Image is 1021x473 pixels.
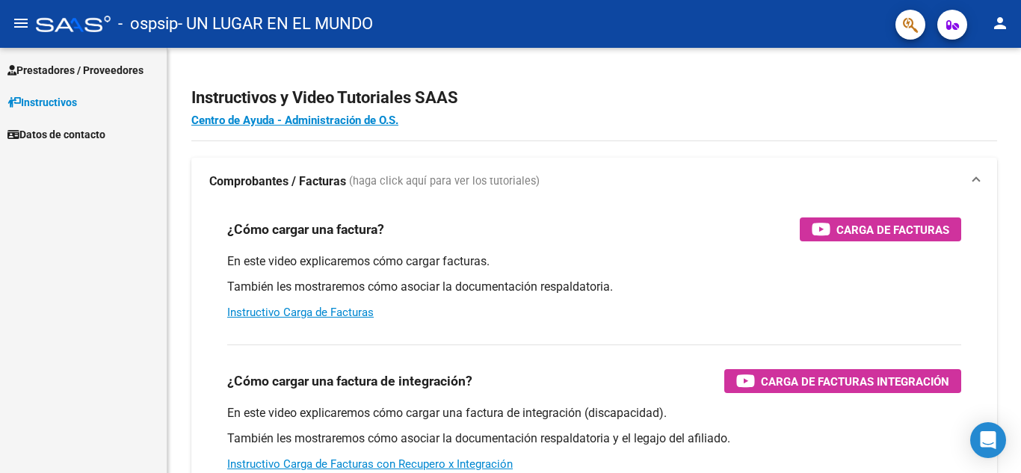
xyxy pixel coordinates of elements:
span: Carga de Facturas Integración [761,372,949,391]
div: Open Intercom Messenger [970,422,1006,458]
span: (haga click aquí para ver los tutoriales) [349,173,540,190]
h3: ¿Cómo cargar una factura de integración? [227,371,472,392]
h2: Instructivos y Video Tutoriales SAAS [191,84,997,112]
mat-expansion-panel-header: Comprobantes / Facturas (haga click aquí para ver los tutoriales) [191,158,997,205]
a: Instructivo Carga de Facturas con Recupero x Integración [227,457,513,471]
span: - UN LUGAR EN EL MUNDO [178,7,373,40]
mat-icon: menu [12,14,30,32]
span: Instructivos [7,94,77,111]
p: También les mostraremos cómo asociar la documentación respaldatoria y el legajo del afiliado. [227,430,961,447]
button: Carga de Facturas Integración [724,369,961,393]
p: En este video explicaremos cómo cargar facturas. [227,253,961,270]
span: - ospsip [118,7,178,40]
a: Centro de Ayuda - Administración de O.S. [191,114,398,127]
button: Carga de Facturas [800,217,961,241]
a: Instructivo Carga de Facturas [227,306,374,319]
p: También les mostraremos cómo asociar la documentación respaldatoria. [227,279,961,295]
span: Prestadores / Proveedores [7,62,144,78]
span: Datos de contacto [7,126,105,143]
span: Carga de Facturas [836,220,949,239]
mat-icon: person [991,14,1009,32]
p: En este video explicaremos cómo cargar una factura de integración (discapacidad). [227,405,961,421]
h3: ¿Cómo cargar una factura? [227,219,384,240]
strong: Comprobantes / Facturas [209,173,346,190]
